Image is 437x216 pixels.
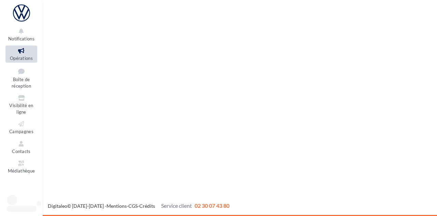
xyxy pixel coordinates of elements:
a: CGS [128,203,138,209]
span: 02 30 07 43 80 [195,202,229,209]
button: Notifications [5,26,37,43]
a: Digitaleo [48,203,67,209]
a: Calendrier [5,178,37,195]
span: Visibilité en ligne [9,103,33,115]
span: Opérations [10,55,33,61]
a: Boîte de réception [5,65,37,90]
a: Médiathèque [5,158,37,175]
span: Campagnes [9,129,33,134]
span: © [DATE]-[DATE] - - - [48,203,229,209]
span: Boîte de réception [12,77,31,89]
a: Crédits [139,203,155,209]
span: Notifications [8,36,34,41]
a: Mentions [107,203,127,209]
span: Contacts [12,149,31,154]
a: Opérations [5,46,37,62]
a: Visibilité en ligne [5,93,37,116]
a: Contacts [5,139,37,155]
span: Médiathèque [8,168,35,174]
a: Campagnes [5,119,37,136]
span: Service client [161,202,192,209]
